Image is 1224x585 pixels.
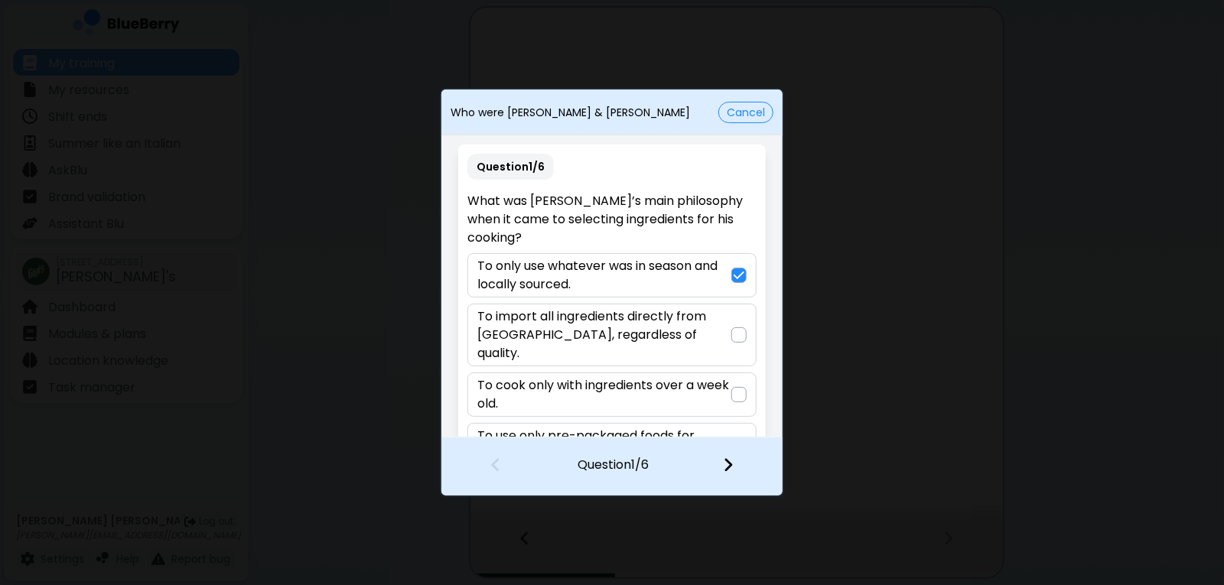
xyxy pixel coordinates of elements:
[477,376,731,413] p: To cook only with ingredients over a week old.
[451,106,690,119] p: Who were [PERSON_NAME] & [PERSON_NAME]
[477,427,731,463] p: To use only pre-packaged foods for consistency.
[578,437,649,474] p: Question 1 / 6
[467,192,756,247] p: What was [PERSON_NAME]’s main philosophy when it came to selecting ingredients for his cooking?
[718,102,773,123] button: Cancel
[734,269,744,281] img: check
[477,257,731,294] p: To only use whatever was in season and locally sourced.
[723,457,734,473] img: file icon
[477,307,731,362] p: To import all ingredients directly from [GEOGRAPHIC_DATA], regardless of quality.
[467,154,554,180] p: Question 1 / 6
